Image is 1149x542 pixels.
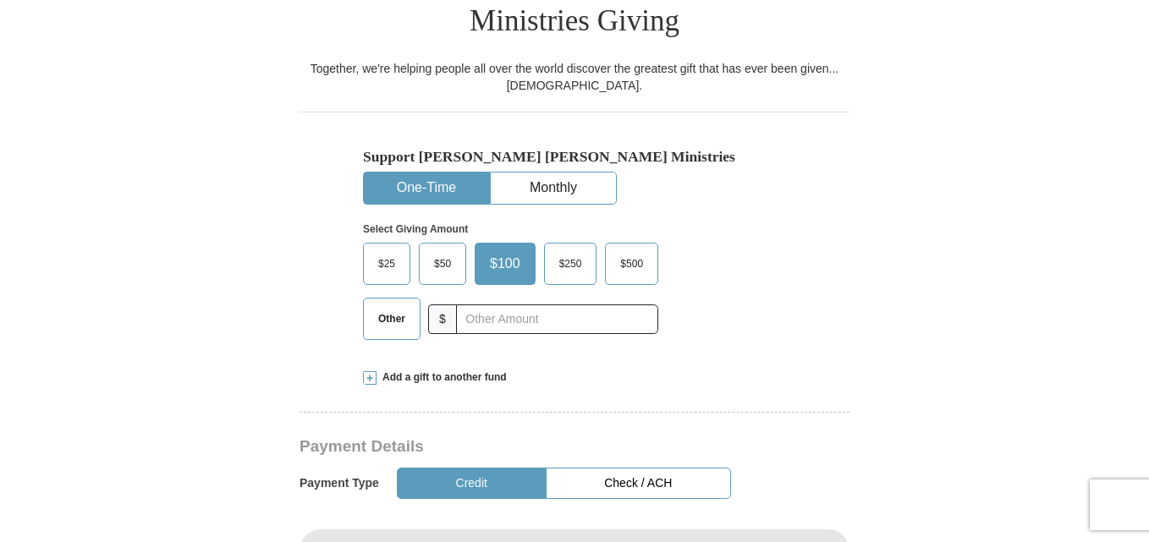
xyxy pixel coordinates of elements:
[363,148,786,166] h5: Support [PERSON_NAME] [PERSON_NAME] Ministries
[364,172,489,204] button: One-Time
[551,251,591,276] span: $250
[300,437,731,457] h3: Payment Details
[426,251,459,276] span: $50
[370,251,404,276] span: $25
[546,468,731,499] button: Check / ACH
[612,251,651,276] span: $500
[481,251,529,276] span: $100
[428,304,457,334] span: $
[370,306,414,331] span: Other
[363,223,468,235] strong: Select Giving Amount
[300,60,849,94] div: Together, we're helping people all over the world discover the greatest gift that has ever been g...
[397,468,547,499] button: Credit
[491,172,616,204] button: Monthly
[456,304,658,334] input: Other Amount
[377,370,507,385] span: Add a gift to another fund
[300,476,379,490] h5: Payment Type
